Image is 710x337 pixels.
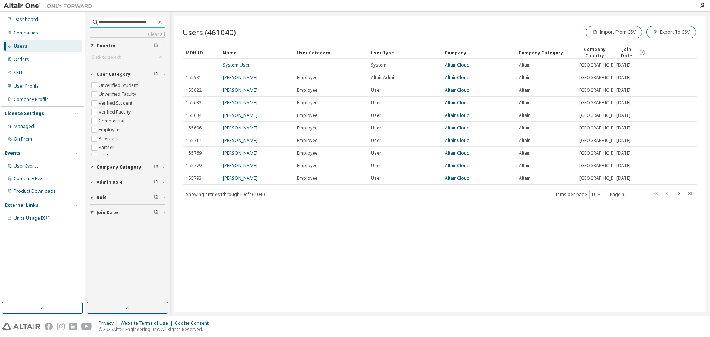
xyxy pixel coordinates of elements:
a: Altair Cloud [445,125,470,131]
a: Altair Cloud [445,74,470,81]
span: Company Category [97,164,141,170]
button: Role [90,189,165,206]
a: [PERSON_NAME] [223,74,257,81]
span: Role [97,195,107,200]
span: Items per page [554,190,603,199]
div: Website Terms of Use [121,320,175,326]
label: Prospect [99,134,119,143]
span: [GEOGRAPHIC_DATA] [579,87,624,93]
a: [PERSON_NAME] [223,150,257,156]
span: 155793 [186,175,202,181]
button: 10 [591,192,601,198]
button: Export To CSV [646,26,696,38]
span: [DATE] [616,75,630,81]
div: Users [14,43,27,49]
div: User Events [14,163,39,169]
span: Altair [519,138,530,144]
button: Admin Role [90,174,165,191]
p: © 2025 Altair Engineering, Inc. All Rights Reserved. [99,326,213,333]
div: Name [223,47,291,58]
span: 155696 [186,125,202,131]
span: [DATE] [616,125,630,131]
a: System User [223,62,250,68]
button: Company Category [90,159,165,175]
span: Employee [297,138,318,144]
label: Employee [99,125,121,134]
label: Trial [99,152,109,161]
span: User [371,163,381,169]
span: Employee [297,175,318,181]
span: 155684 [186,112,202,118]
div: Companies [14,30,38,36]
span: User [371,175,381,181]
span: Altair [519,100,530,106]
img: linkedin.svg [69,323,77,330]
div: Company Country [579,46,610,59]
a: Altair Cloud [445,112,470,118]
div: MDH ID [186,47,217,58]
span: Employee [297,75,318,81]
span: Employee [297,150,318,156]
span: User [371,125,381,131]
div: On Prem [14,136,32,142]
div: Company Profile [14,97,49,102]
label: Partner [99,143,116,152]
div: Cookie Consent [175,320,213,326]
span: Users (461040) [183,27,236,37]
img: altair_logo.svg [2,323,40,330]
span: User Category [97,71,131,77]
span: User [371,87,381,93]
img: Altair One [4,2,96,10]
span: [DATE] [616,62,630,68]
div: User Type [371,47,439,58]
span: [DATE] [616,100,630,106]
span: Altair [519,175,530,181]
span: [DATE] [616,175,630,181]
span: Employee [297,163,318,169]
span: Altair [519,112,530,118]
a: Altair Cloud [445,87,470,93]
a: [PERSON_NAME] [223,100,257,106]
span: [GEOGRAPHIC_DATA] [579,138,624,144]
a: [PERSON_NAME] [223,125,257,131]
span: Altair [519,62,530,68]
span: 155714 [186,138,202,144]
label: Unverified Faculty [99,90,138,99]
div: Company [444,47,513,58]
div: Company Category [518,47,573,58]
span: Altair [519,150,530,156]
div: Company Events [14,176,49,182]
span: Units Usage BI [14,215,50,221]
a: Altair Cloud [445,175,470,181]
span: [GEOGRAPHIC_DATA] [579,175,624,181]
div: Orders [14,57,29,63]
a: [PERSON_NAME] [223,137,257,144]
span: User [371,150,381,156]
span: Clear filter [154,195,158,200]
a: [PERSON_NAME] [223,162,257,169]
a: [PERSON_NAME] [223,112,257,118]
a: [PERSON_NAME] [223,175,257,181]
span: Altair Admin [371,75,397,81]
span: Clear filter [154,179,158,185]
span: 155581 [186,75,202,81]
div: Click to select [90,53,165,62]
label: Verified Student [99,99,134,108]
div: External Links [5,202,38,208]
span: Clear filter [154,71,158,77]
div: Events [5,150,21,156]
span: [GEOGRAPHIC_DATA] [579,125,624,131]
span: [DATE] [616,150,630,156]
a: Altair Cloud [445,100,470,106]
span: Altair [519,87,530,93]
span: [GEOGRAPHIC_DATA] [579,100,624,106]
div: Privacy [99,320,121,326]
button: Country [90,38,165,54]
button: Join Date [90,205,165,221]
span: Clear filter [154,164,158,170]
span: User [371,112,381,118]
a: Altair Cloud [445,150,470,156]
span: Employee [297,112,318,118]
span: User [371,138,381,144]
div: Dashboard [14,17,38,23]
